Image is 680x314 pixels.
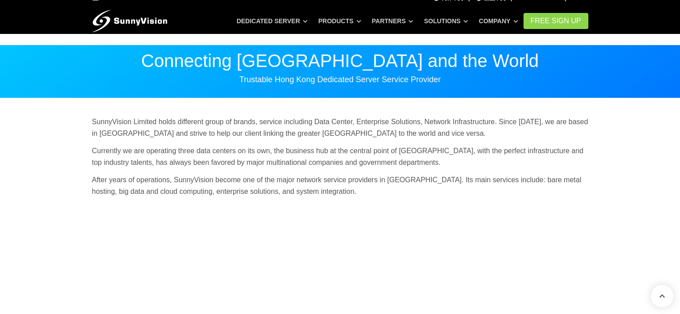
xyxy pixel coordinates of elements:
a: Solutions [424,13,468,29]
a: Dedicated Server [237,13,308,29]
p: Connecting [GEOGRAPHIC_DATA] and the World [92,52,588,70]
p: Trustable Hong Kong Dedicated Server Service Provider [92,74,588,85]
a: Partners [372,13,414,29]
p: Currently we are operating three data centers on its own, the business hub at the central point o... [92,145,588,168]
a: Company [479,13,518,29]
p: SunnyVision Limited holds different group of brands, service including Data Center, Enterprise So... [92,116,588,139]
a: Products [318,13,361,29]
p: After years of operations, SunnyVision become one of the major network service providers in [GEOG... [92,174,588,197]
a: FREE Sign Up [524,13,588,29]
